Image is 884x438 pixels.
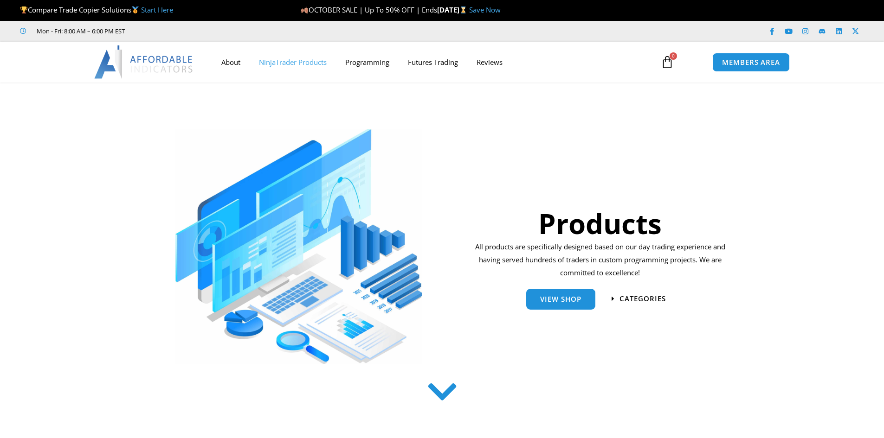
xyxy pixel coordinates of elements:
[712,53,790,72] a: MEMBERS AREA
[20,6,27,13] img: 🏆
[467,51,512,73] a: Reviews
[399,51,467,73] a: Futures Trading
[34,25,125,37] span: Mon - Fri: 8:00 AM – 6:00 PM EST
[336,51,399,73] a: Programming
[175,129,422,364] img: ProductsSection scaled | Affordable Indicators – NinjaTrader
[612,295,666,302] a: categories
[647,49,688,76] a: 0
[670,52,677,60] span: 0
[437,5,469,14] strong: [DATE]
[472,241,729,279] p: All products are specifically designed based on our day trading experience and having served hund...
[212,51,250,73] a: About
[250,51,336,73] a: NinjaTrader Products
[301,5,437,14] span: OCTOBER SALE | Up To 50% OFF | Ends
[722,59,780,66] span: MEMBERS AREA
[526,289,595,310] a: View Shop
[460,6,467,13] img: ⌛
[20,5,173,14] span: Compare Trade Copier Solutions
[619,295,666,302] span: categories
[141,5,173,14] a: Start Here
[540,296,581,303] span: View Shop
[94,45,194,79] img: LogoAI | Affordable Indicators – NinjaTrader
[212,51,650,73] nav: Menu
[472,204,729,243] h1: Products
[301,6,308,13] img: 🍂
[132,6,139,13] img: 🥇
[138,26,277,36] iframe: Customer reviews powered by Trustpilot
[469,5,501,14] a: Save Now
